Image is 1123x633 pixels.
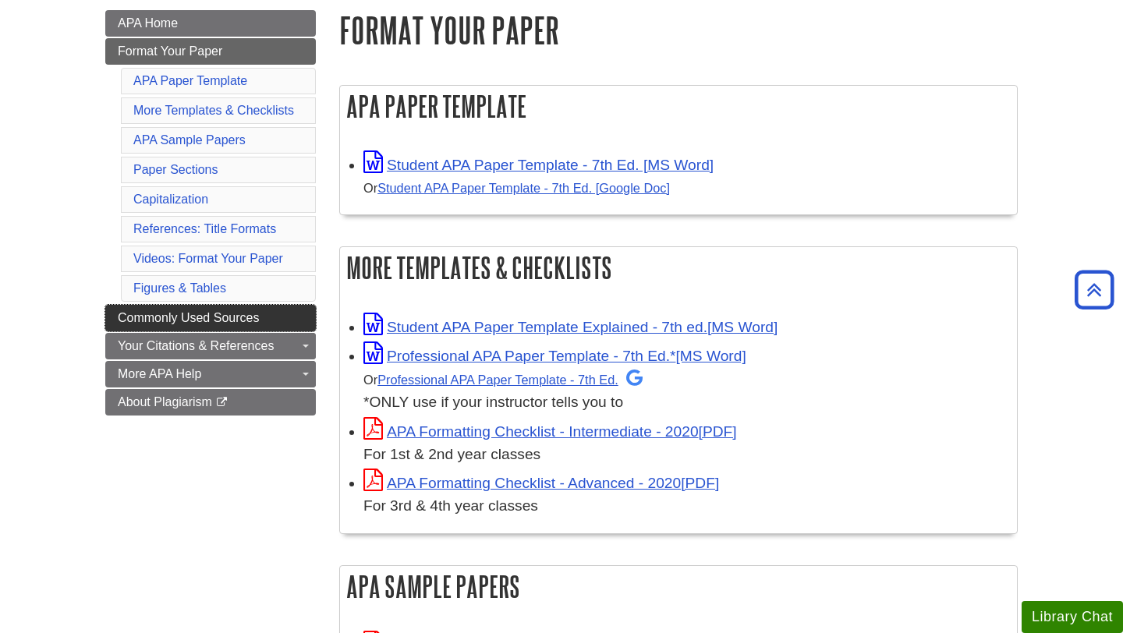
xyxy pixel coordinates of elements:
[363,373,643,387] small: Or
[363,495,1009,518] div: For 3rd & 4th year classes
[133,193,208,206] a: Capitalization
[340,247,1017,288] h2: More Templates & Checklists
[377,181,670,195] a: Student APA Paper Template - 7th Ed. [Google Doc]
[133,74,247,87] a: APA Paper Template
[363,423,737,440] a: Link opens in new window
[339,10,1018,50] h1: Format Your Paper
[363,475,719,491] a: Link opens in new window
[118,395,212,408] span: About Plagiarism
[363,157,714,173] a: Link opens in new window
[1022,601,1123,633] button: Library Chat
[363,348,746,364] a: Link opens in new window
[105,305,316,331] a: Commonly Used Sources
[133,163,218,176] a: Paper Sections
[105,10,316,416] div: Guide Page Menu
[363,444,1009,466] div: For 1st & 2nd year classes
[340,566,1017,607] h2: APA Sample Papers
[105,361,316,387] a: More APA Help
[133,133,246,147] a: APA Sample Papers
[1069,279,1119,300] a: Back to Top
[133,222,276,235] a: References: Title Formats
[133,281,226,295] a: Figures & Tables
[118,16,178,30] span: APA Home
[377,373,643,387] a: Professional APA Paper Template - 7th Ed.
[133,252,283,265] a: Videos: Format Your Paper
[363,181,670,195] small: Or
[363,368,1009,414] div: *ONLY use if your instructor tells you to
[340,86,1017,127] h2: APA Paper Template
[105,333,316,359] a: Your Citations & References
[105,38,316,65] a: Format Your Paper
[105,10,316,37] a: APA Home
[105,389,316,416] a: About Plagiarism
[133,104,294,117] a: More Templates & Checklists
[118,339,274,352] span: Your Citations & References
[363,319,778,335] a: Link opens in new window
[118,367,201,380] span: More APA Help
[118,311,259,324] span: Commonly Used Sources
[118,44,222,58] span: Format Your Paper
[215,398,228,408] i: This link opens in a new window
